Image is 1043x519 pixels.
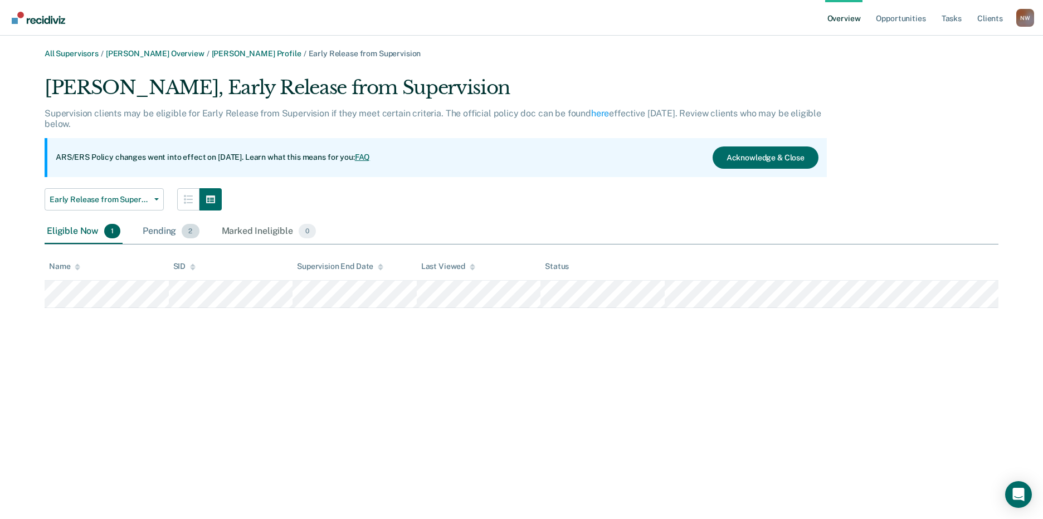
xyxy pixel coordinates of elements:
[299,224,316,238] span: 0
[45,108,821,129] p: Supervision clients may be eligible for Early Release from Supervision if they meet certain crite...
[45,76,827,108] div: [PERSON_NAME], Early Release from Supervision
[99,49,106,58] span: /
[220,219,319,244] div: Marked Ineligible0
[12,12,65,24] img: Recidiviz
[140,219,201,244] div: Pending2
[182,224,199,238] span: 2
[204,49,212,58] span: /
[713,146,818,169] button: Acknowledge & Close
[49,262,80,271] div: Name
[212,49,301,58] a: [PERSON_NAME] Profile
[309,49,421,58] span: Early Release from Supervision
[301,49,309,58] span: /
[50,195,150,204] span: Early Release from Supervision
[545,262,569,271] div: Status
[173,262,196,271] div: SID
[1016,9,1034,27] div: N W
[1016,9,1034,27] button: Profile dropdown button
[104,224,120,238] span: 1
[45,188,164,210] button: Early Release from Supervision
[106,49,204,58] a: [PERSON_NAME] Overview
[591,108,609,119] a: here
[45,219,123,244] div: Eligible Now1
[297,262,383,271] div: Supervision End Date
[421,262,475,271] div: Last Viewed
[1005,481,1032,508] div: Open Intercom Messenger
[355,153,371,161] a: FAQ
[56,152,370,163] p: ARS/ERS Policy changes went into effect on [DATE]. Learn what this means for you:
[45,49,99,58] a: All Supervisors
